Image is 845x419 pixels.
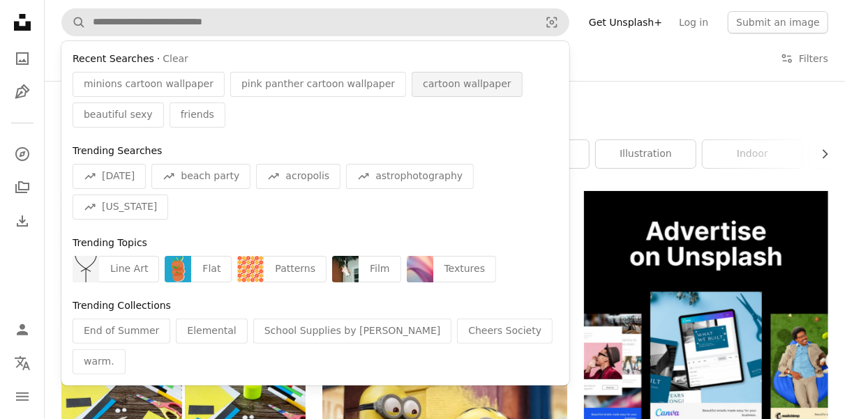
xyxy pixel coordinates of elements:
button: Search Unsplash [62,9,86,36]
a: Illustrations 1.1k [159,36,259,81]
a: Log in [671,11,717,33]
a: Collections [8,174,36,201]
a: indoor [703,140,802,168]
span: friends [181,108,214,122]
button: Visual search [535,9,569,36]
img: premium_vector-1726848946310-412afa011a6e [237,256,264,282]
div: Film [359,256,401,282]
span: Recent Searches [73,52,154,66]
span: beautiful sexy [84,108,153,122]
div: Patterns [264,256,327,282]
button: Filters [781,36,828,81]
img: premium_vector-1758290608555-c7d8f56222fa [165,256,191,282]
button: Submit an image [728,11,828,33]
div: School Supplies by [PERSON_NAME] [253,319,452,344]
button: Menu [8,383,36,411]
a: Explore [8,140,36,168]
div: Textures [433,256,497,282]
a: Log in / Sign up [8,316,36,344]
button: Language [8,349,36,377]
span: beach party [181,169,239,183]
span: Trending Collections [73,300,171,311]
img: vector-1741707327172-10a911f4c526 [73,256,99,282]
a: illustration [596,140,696,168]
div: · [73,52,558,66]
div: Line Art [99,256,159,282]
div: warm. [73,349,126,374]
div: Flat [191,256,232,282]
div: Cheers Society [457,319,553,344]
div: Elemental [176,319,247,344]
span: acropolis [285,169,329,183]
a: Illustrations [8,78,36,106]
form: Find visuals sitewide [61,8,569,36]
span: astrophotography [375,169,463,183]
button: Clear [163,52,188,66]
img: premium_photo-1664457241825-600243040ef5 [332,256,359,282]
span: [DATE] [102,169,135,183]
span: minions cartoon wallpaper [84,77,214,91]
a: Get Unsplash+ [581,11,671,33]
a: Home — Unsplash [8,8,36,39]
a: Collections 1.2M [281,36,380,81]
img: premium_photo-1757880555544-ac0bf6f9925a [407,256,433,282]
span: Trending Searches [73,145,162,156]
span: [US_STATE] [102,200,157,214]
span: cartoon wallpaper [423,77,511,91]
button: scroll list to the right [812,140,828,168]
a: Users 0 [402,36,457,81]
span: Trending Topics [73,237,147,248]
a: Photos [8,45,36,73]
a: Download History [8,207,36,235]
div: End of Summer [73,319,170,344]
span: pink panther cartoon wallpaper [241,77,395,91]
